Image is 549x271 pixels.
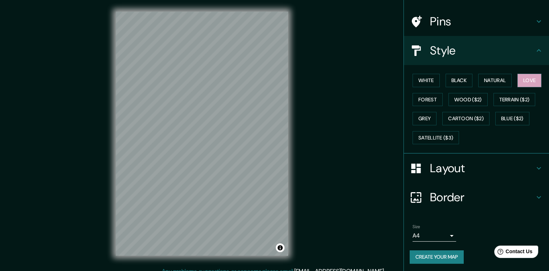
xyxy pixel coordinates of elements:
[116,12,288,256] canvas: Map
[413,230,456,242] div: A4
[484,243,541,263] iframe: Help widget launcher
[448,93,488,106] button: Wood ($2)
[430,161,534,175] h4: Layout
[404,7,549,36] div: Pins
[413,224,420,230] label: Size
[430,14,534,29] h4: Pins
[276,243,284,252] button: Toggle attribution
[404,183,549,212] div: Border
[413,131,459,145] button: Satellite ($3)
[478,74,512,87] button: Natural
[413,112,437,125] button: Grey
[430,43,534,58] h4: Style
[442,112,489,125] button: Cartoon ($2)
[493,93,536,106] button: Terrain ($2)
[413,74,440,87] button: White
[446,74,473,87] button: Black
[495,112,529,125] button: Blue ($2)
[413,93,443,106] button: Forest
[404,154,549,183] div: Layout
[430,190,534,205] h4: Border
[517,74,541,87] button: Love
[410,250,464,264] button: Create your map
[404,36,549,65] div: Style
